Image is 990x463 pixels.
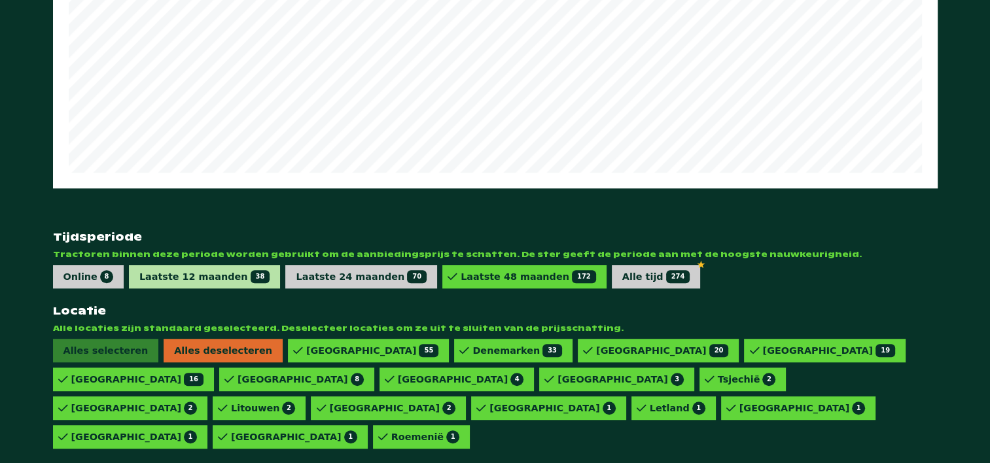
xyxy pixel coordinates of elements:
span: 1 [446,430,459,443]
div: Online [63,270,113,283]
span: 2 [184,402,197,415]
div: [GEOGRAPHIC_DATA] [231,430,357,443]
span: 8 [100,270,113,283]
span: 1 [692,402,705,415]
span: Alles selecteren [53,339,159,362]
div: Alle tijd [622,270,690,283]
div: [GEOGRAPHIC_DATA] [398,373,524,386]
div: Laatste 48 maanden [461,270,596,283]
span: Alle locaties zijn standaard geselecteerd. Deselecteer locaties om ze uit te sluiten van de prijs... [53,323,938,334]
div: [GEOGRAPHIC_DATA] [739,402,866,415]
div: Litouwen [231,402,295,415]
div: Tsjechië [718,373,776,386]
span: 1 [603,402,616,415]
span: Tractoren binnen deze periode worden gebruikt om de aanbiedingsprijs te schatten. De ster geeft d... [53,249,938,260]
div: [GEOGRAPHIC_DATA] [71,373,203,386]
div: [GEOGRAPHIC_DATA] [762,344,894,357]
span: 70 [407,270,427,283]
span: 1 [344,430,357,443]
div: [GEOGRAPHIC_DATA] [489,402,616,415]
span: 38 [251,270,270,283]
span: 2 [282,402,295,415]
div: [GEOGRAPHIC_DATA] [71,430,198,443]
div: Laatste 12 maanden [139,270,270,283]
div: Laatste 24 maanden [296,270,427,283]
span: Alles deselecteren [164,339,283,362]
span: 8 [351,373,364,386]
div: [GEOGRAPHIC_DATA] [557,373,684,386]
span: 16 [184,373,203,386]
span: 19 [875,344,895,357]
span: 20 [709,344,729,357]
span: 172 [572,270,596,283]
div: Roemenië [391,430,459,443]
span: 55 [419,344,438,357]
div: [GEOGRAPHIC_DATA] [71,402,198,415]
span: 1 [184,430,197,443]
div: Letland [650,402,705,415]
strong: Locatie [53,304,938,318]
span: 2 [762,373,775,386]
strong: Tijdsperiode [53,230,938,244]
span: 4 [510,373,523,386]
span: 1 [852,402,865,415]
span: 33 [542,344,562,357]
span: 2 [442,402,455,415]
div: [GEOGRAPHIC_DATA] [306,344,438,357]
span: 3 [671,373,684,386]
span: 274 [666,270,690,283]
div: [GEOGRAPHIC_DATA] [329,402,455,415]
div: Denemarken [472,344,562,357]
div: [GEOGRAPHIC_DATA] [596,344,728,357]
div: [GEOGRAPHIC_DATA] [238,373,364,386]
